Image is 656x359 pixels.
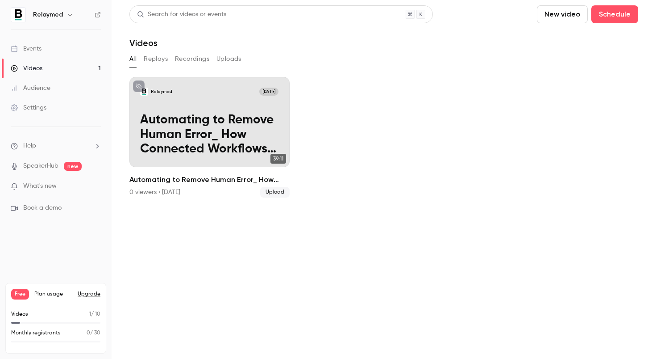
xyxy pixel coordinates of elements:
[87,329,100,337] p: / 30
[89,310,100,318] p: / 10
[259,88,279,96] span: [DATE]
[140,113,278,156] p: Automating to Remove Human Error_ How Connected Workflows Can Transform Your Practice
[33,10,63,19] h6: Relaymed
[11,289,29,300] span: Free
[129,38,158,48] h1: Videos
[23,182,57,191] span: What's new
[129,52,137,66] button: All
[133,80,145,92] button: unpublished
[23,141,36,151] span: Help
[591,5,638,23] button: Schedule
[11,310,28,318] p: Videos
[270,154,286,164] span: 39:11
[537,5,588,23] button: New video
[87,330,90,336] span: 0
[11,84,50,93] div: Audience
[129,5,638,354] section: Videos
[11,64,42,73] div: Videos
[89,312,91,317] span: 1
[11,141,101,151] li: help-dropdown-opener
[216,52,241,66] button: Uploads
[175,52,209,66] button: Recordings
[137,10,226,19] div: Search for videos or events
[129,174,290,185] h2: Automating to Remove Human Error_ How Connected Workflows Can Transform Your Practice
[129,77,290,198] a: Automating to Remove Human Error_ How Connected Workflows Can Transform Your PracticeRelaymed[DAT...
[78,291,100,298] button: Upgrade
[11,44,42,53] div: Events
[11,8,25,22] img: Relaymed
[144,52,168,66] button: Replays
[129,77,638,198] ul: Videos
[11,103,46,112] div: Settings
[64,162,82,171] span: new
[151,89,172,94] p: Relaymed
[129,188,180,197] div: 0 viewers • [DATE]
[129,77,290,198] li: Automating to Remove Human Error_ How Connected Workflows Can Transform Your Practice
[11,329,61,337] p: Monthly registrants
[23,161,58,171] a: SpeakerHub
[23,203,62,213] span: Book a demo
[34,291,72,298] span: Plan usage
[260,187,290,198] span: Upload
